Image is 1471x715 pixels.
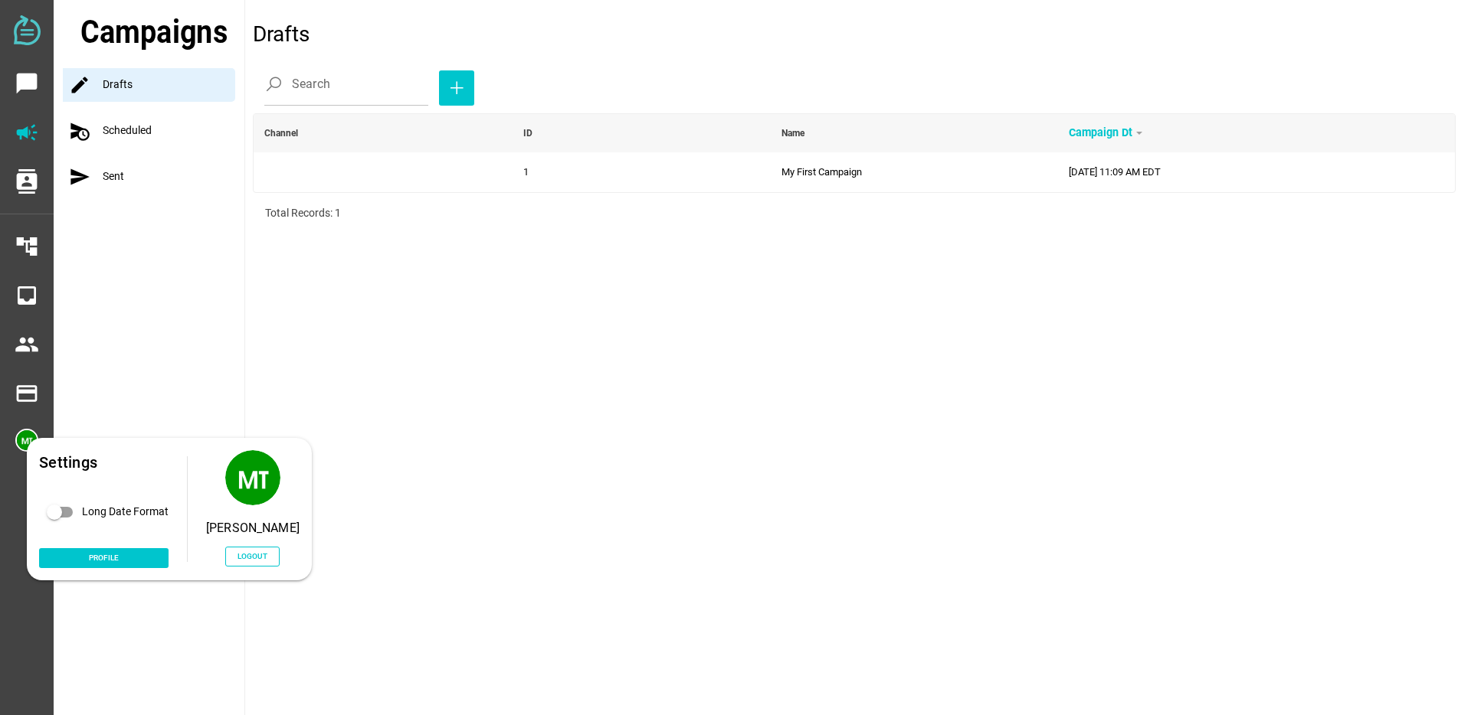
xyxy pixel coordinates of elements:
i: contacts [15,169,39,194]
i: chat_bubble [15,71,39,96]
i: send [69,166,90,188]
span: Logout [238,550,267,563]
p: Drafts [253,18,1456,51]
i: payment [15,381,39,406]
div: Drafts [63,68,235,102]
img: 68b9abb9eea507d99800aa61.png [225,450,280,505]
div: Channel [264,123,306,143]
div: Settings [39,450,169,475]
div: Total Records: 1 [265,205,1443,221]
div: [PERSON_NAME] [206,517,300,539]
i: inbox [15,283,39,308]
i: campaign [15,120,39,145]
span: 1 [523,166,529,178]
i: schedule_send [69,120,90,142]
a: Profile [39,548,169,568]
img: 68b9abb9eea507d99800aa61-30.png [15,429,38,452]
i: account_tree [15,234,39,259]
div: Campaign Dt [1069,122,1150,145]
div: Long Date Format [39,497,169,527]
span: My First Campaign [781,166,862,178]
span: [DATE] 11:09 AM EDT [1069,166,1161,178]
div: Long Date Format [82,504,169,520]
div: Sent [63,160,244,194]
div: Scheduled [63,114,244,148]
input: Search [292,63,428,106]
i: mode [69,74,90,96]
div: Name [781,123,812,143]
i: people [15,332,39,357]
button: Logout [225,547,280,566]
img: svg+xml;base64,PD94bWwgdmVyc2lvbj0iMS4wIiBlbmNvZGluZz0iVVRGLTgiPz4KPHN2ZyB2ZXJzaW9uPSIxLjEiIHZpZX... [14,15,41,45]
div: Campaigns [80,8,236,56]
div: ID [523,123,540,143]
span: Profile [89,551,119,564]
